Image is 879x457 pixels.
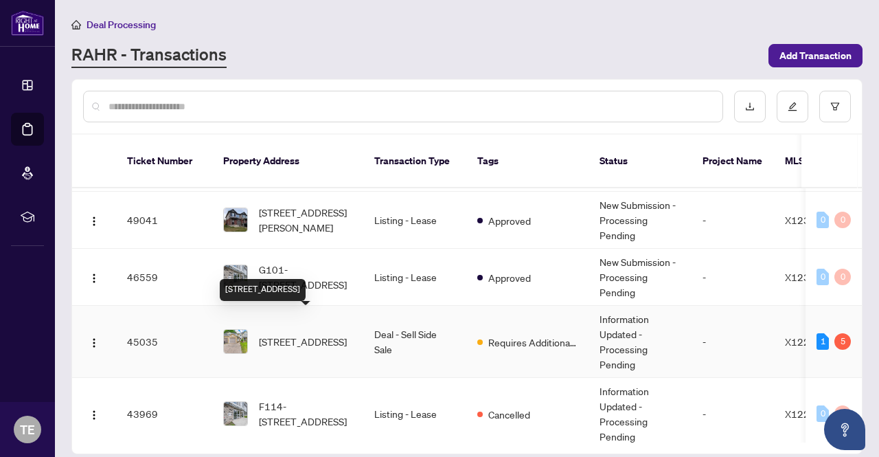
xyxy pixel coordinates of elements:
[71,20,81,30] span: home
[692,192,774,249] td: -
[259,334,347,349] span: [STREET_ADDRESS]
[692,249,774,306] td: -
[89,216,100,227] img: Logo
[89,410,100,421] img: Logo
[363,249,466,306] td: Listing - Lease
[817,333,829,350] div: 1
[116,249,212,306] td: 46559
[466,135,589,188] th: Tags
[589,378,692,450] td: Information Updated - Processing Pending
[116,306,212,378] td: 45035
[116,135,212,188] th: Ticket Number
[834,269,851,285] div: 0
[692,135,774,188] th: Project Name
[363,306,466,378] td: Deal - Sell Side Sale
[785,408,841,420] span: X12284510
[488,335,578,350] span: Requires Additional Docs
[83,331,105,353] button: Logo
[83,209,105,231] button: Logo
[224,208,247,232] img: thumbnail-img
[224,402,247,425] img: thumbnail-img
[488,213,531,228] span: Approved
[830,102,840,111] span: filter
[788,102,797,111] span: edit
[785,214,841,226] span: X12338612
[89,337,100,348] img: Logo
[259,399,352,429] span: F114-[STREET_ADDRESS]
[692,306,774,378] td: -
[224,265,247,289] img: thumbnail-img
[89,273,100,284] img: Logo
[768,44,863,67] button: Add Transaction
[785,335,841,348] span: X12269215
[589,135,692,188] th: Status
[220,279,306,301] div: [STREET_ADDRESS]
[734,91,766,122] button: download
[488,407,530,422] span: Cancelled
[817,212,829,228] div: 0
[116,378,212,450] td: 43969
[259,262,352,292] span: G101-[STREET_ADDRESS]
[83,266,105,288] button: Logo
[363,135,466,188] th: Transaction Type
[116,192,212,249] td: 49041
[488,270,531,285] span: Approved
[212,135,363,188] th: Property Address
[824,409,865,450] button: Open asap
[20,420,35,439] span: TE
[224,330,247,353] img: thumbnail-img
[589,249,692,306] td: New Submission - Processing Pending
[779,45,852,67] span: Add Transaction
[363,192,466,249] td: Listing - Lease
[692,378,774,450] td: -
[259,205,352,235] span: [STREET_ADDRESS][PERSON_NAME]
[774,135,856,188] th: MLS #
[589,192,692,249] td: New Submission - Processing Pending
[745,102,755,111] span: download
[834,405,851,422] div: 0
[71,43,227,68] a: RAHR - Transactions
[785,271,841,283] span: X12310529
[819,91,851,122] button: filter
[363,378,466,450] td: Listing - Lease
[87,19,156,31] span: Deal Processing
[777,91,808,122] button: edit
[834,212,851,228] div: 0
[11,10,44,36] img: logo
[817,269,829,285] div: 0
[589,306,692,378] td: Information Updated - Processing Pending
[83,403,105,425] button: Logo
[834,333,851,350] div: 5
[817,405,829,422] div: 0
